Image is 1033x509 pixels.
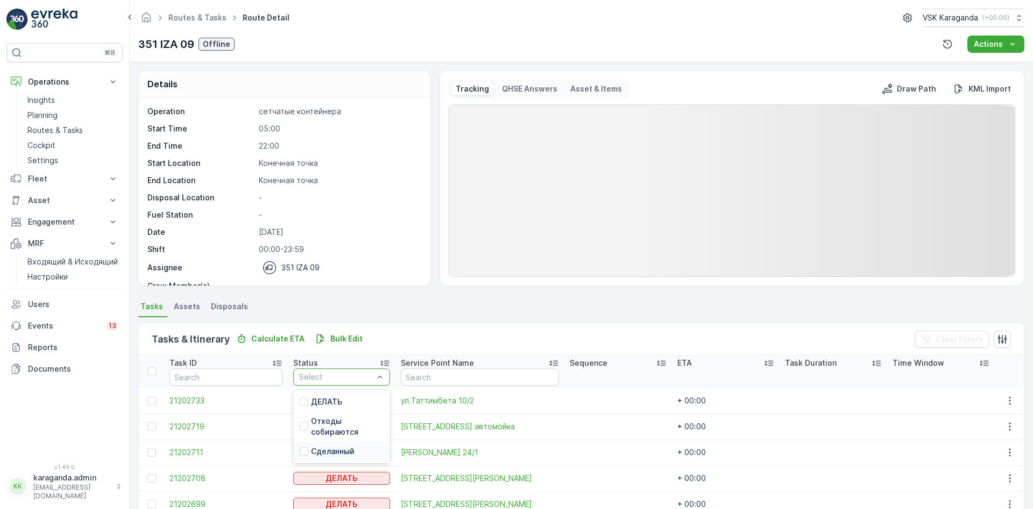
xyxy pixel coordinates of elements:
[33,472,111,483] p: karaganda.admin
[570,358,607,368] p: Sequence
[401,473,559,484] span: [STREET_ADDRESS][PERSON_NAME]
[897,83,936,94] p: Draw Path
[169,447,282,458] a: 21202711
[147,210,254,220] p: Fuel Station
[251,333,305,344] p: Calculate ETA
[27,155,58,166] p: Settings
[232,332,309,345] button: Calculate ETA
[293,472,390,485] button: ДЕЛАТЬ
[147,244,254,255] p: Shift
[203,39,230,50] p: Offline
[140,16,152,25] a: Homepage
[923,9,1024,27] button: VSK Karaganda(+05:00)
[152,332,230,347] p: Tasks & Itinerary
[28,299,118,310] p: Users
[311,332,367,345] button: Bulk Edit
[259,210,419,220] p: -
[456,83,489,94] p: Tracking
[147,141,254,151] p: End Time
[28,76,101,87] p: Operations
[401,421,559,432] a: Казахстанская 57 автомойка
[28,238,101,249] p: MRF
[6,358,123,380] a: Documents
[401,368,559,386] input: Search
[23,254,123,269] a: Входящий & Исходящий
[169,395,282,406] a: 21202733
[23,123,123,138] a: Routes & Tasks
[28,320,100,331] p: Events
[147,175,254,186] p: End Location
[147,281,254,291] p: Crew Member(s)
[6,233,123,254] button: MRF
[259,106,419,117] p: сетчатыe контейнера
[785,358,837,368] p: Task Duration
[6,472,123,500] button: KKkaraganda.admin[EMAIL_ADDRESS][DOMAIN_NAME]
[672,388,780,414] td: + 00:00
[311,446,355,457] p: Сделанный
[28,173,101,184] p: Fleet
[23,108,123,123] a: Planning
[28,217,101,227] p: Engagement
[6,315,123,337] a: Events13
[259,244,419,255] p: 00:00-23:59
[401,447,559,458] a: Нуркена Абдирова 24/1
[23,153,123,168] a: Settings
[259,192,419,203] p: -
[109,322,116,330] p: 13
[147,396,156,405] div: Toggle Row Selected
[936,334,983,345] p: Clear Filters
[169,473,282,484] a: 21202708
[915,331,989,348] button: Clear Filters
[6,190,123,211] button: Asset
[211,301,248,312] span: Disposals
[293,358,318,368] p: Status
[672,440,780,465] td: + 00:00
[240,12,292,23] span: Route Detail
[401,358,474,368] p: Service Point Name
[27,110,58,121] p: Planning
[23,93,123,108] a: Insights
[147,422,156,431] div: Toggle Row Selected
[259,281,419,291] p: -
[169,358,197,368] p: Task ID
[147,448,156,457] div: Toggle Row Selected
[6,337,123,358] a: Reports
[27,271,68,282] p: Настройки
[311,396,342,407] p: ДЕЛАТЬ
[33,483,111,500] p: [EMAIL_ADDRESS][DOMAIN_NAME]
[672,414,780,440] td: + 00:00
[28,342,118,353] p: Reports
[570,83,622,94] p: Asset & Items
[23,138,123,153] a: Cockpit
[281,262,320,273] p: 351 IZA 09
[27,140,55,151] p: Cockpit
[147,262,182,273] p: Assignee
[6,211,123,233] button: Engagement
[949,82,1015,95] button: KML Import
[401,421,559,432] span: [STREET_ADDRESS] автомойка
[923,12,978,23] p: VSK Karaganda
[974,39,1003,50] p: Actions
[401,473,559,484] a: ул. Ерубаева 52/2
[330,333,363,344] p: Bulk Edit
[140,301,163,312] span: Tasks
[27,125,83,136] p: Routes & Tasks
[259,175,419,186] p: Конечная точка
[169,421,282,432] a: 21202719
[27,95,55,106] p: Insights
[982,13,1009,22] p: ( +05:00 )
[147,106,254,117] p: Operation
[138,36,194,52] p: 351 IZA 09
[6,294,123,315] a: Users
[401,395,559,406] a: ул.Таттимбета 10/2
[28,364,118,374] p: Documents
[878,82,940,95] button: Draw Path
[401,447,559,458] span: [PERSON_NAME] 24/1
[6,71,123,93] button: Operations
[259,227,419,238] p: [DATE]
[259,141,419,151] p: 22:00
[259,158,419,169] p: Конечная точка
